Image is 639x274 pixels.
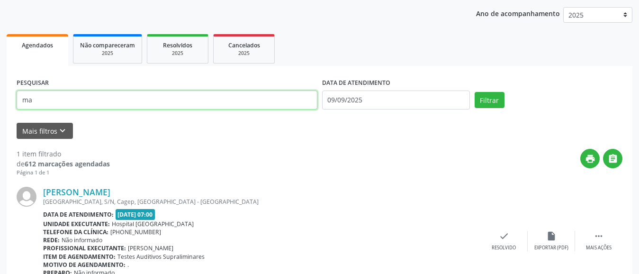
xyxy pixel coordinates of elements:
label: PESQUISAR [17,76,49,91]
div: de [17,159,110,169]
b: Unidade executante: [43,220,110,228]
div: 1 item filtrado [17,149,110,159]
strong: 612 marcações agendadas [25,159,110,168]
div: Exportar (PDF) [534,245,568,251]
input: Selecione um intervalo [322,91,470,110]
span: Testes Auditivos Supraliminares [117,253,205,261]
button: Filtrar [475,92,504,108]
button: print [580,149,600,168]
span: Hospital [GEOGRAPHIC_DATA] [112,220,194,228]
i: keyboard_arrow_down [57,126,68,136]
span: [PHONE_NUMBER] [110,228,161,236]
a: [PERSON_NAME] [43,187,110,197]
button: Mais filtroskeyboard_arrow_down [17,123,73,139]
span: Cancelados [228,41,260,49]
div: Mais ações [586,245,612,251]
b: Motivo de agendamento: [43,261,126,269]
span: Agendados [22,41,53,49]
i:  [594,231,604,241]
span: Não compareceram [80,41,135,49]
img: img [17,187,36,207]
b: Rede: [43,236,60,244]
p: Ano de acompanhamento [476,7,560,19]
div: Página 1 de 1 [17,169,110,177]
input: Nome, CNS [17,91,317,110]
span: [PERSON_NAME] [128,244,173,252]
span: . [127,261,129,269]
b: Item de agendamento: [43,253,116,261]
label: DATA DE ATENDIMENTO [322,76,390,91]
i: print [585,154,595,164]
div: 2025 [154,50,201,57]
b: Data de atendimento: [43,210,114,219]
b: Telefone da clínica: [43,228,108,236]
i:  [608,154,618,164]
i: check [499,231,509,241]
div: Resolvido [492,245,516,251]
div: [GEOGRAPHIC_DATA], S/N, Cagep, [GEOGRAPHIC_DATA] - [GEOGRAPHIC_DATA] [43,198,480,206]
span: [DATE] 07:00 [116,209,155,220]
div: 2025 [220,50,268,57]
i: insert_drive_file [546,231,557,241]
div: 2025 [80,50,135,57]
b: Profissional executante: [43,244,126,252]
span: Não informado [62,236,102,244]
span: Resolvidos [163,41,192,49]
button:  [603,149,622,168]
